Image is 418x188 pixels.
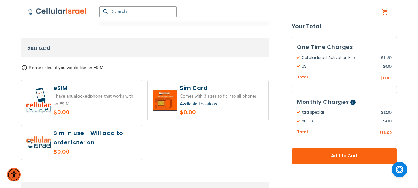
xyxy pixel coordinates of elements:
span: $ [379,131,382,136]
span: $ [381,55,383,60]
span: $ [381,110,383,116]
span: 11.99 [383,75,392,81]
span: 50 GB [297,119,383,124]
span: 11.99 [381,55,392,60]
span: 4.00 [383,119,392,124]
span: Xtra special [297,110,381,116]
span: $ [383,119,385,124]
span: Sim card [27,45,50,51]
span: Please select if you would like an ESIM [29,65,104,71]
strong: Your Total [292,22,397,31]
a: Available Locations [180,101,217,107]
span: Monthly Charges [297,98,349,106]
button: Add to Cart [292,148,397,164]
span: 0.00 [383,63,392,69]
span: Add to Cart [312,153,377,160]
span: 16.00 [382,130,392,136]
div: Accessibility Menu [7,168,21,181]
span: $ [383,63,385,69]
span: Total [297,129,308,135]
h3: One Time Charges [297,42,392,52]
span: $ [380,76,383,81]
span: Help [350,100,356,105]
span: 12.00 [381,110,392,116]
span: Total [297,74,308,80]
span: US [297,63,383,69]
img: Cellular Israel Logo [28,8,87,15]
input: Search [99,6,177,17]
span: Cellular Israel Activation Fee [297,55,381,60]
